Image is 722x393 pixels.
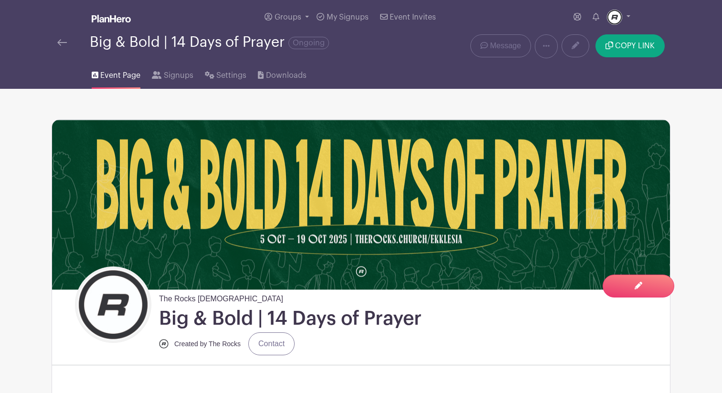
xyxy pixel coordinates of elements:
span: Event Page [100,70,140,81]
span: Signups [164,70,193,81]
a: Contact [248,332,295,355]
a: Settings [205,58,246,89]
span: Downloads [266,70,307,81]
span: Groups [275,13,301,21]
img: Big&Bold%2014%20Days%20of%20Prayer_Header.png [52,120,670,289]
a: Message [470,34,531,57]
img: Icon%20Logo_B.jpg [159,339,169,349]
span: Settings [216,70,246,81]
img: Icon%20Logo_B.jpg [607,10,622,25]
button: COPY LINK [595,34,665,57]
span: Ongoing [288,37,329,49]
a: Event Page [92,58,140,89]
img: back-arrow-29a5d9b10d5bd6ae65dc969a981735edf675c4d7a1fe02e03b50dbd4ba3cdb55.svg [57,39,67,46]
span: The Rocks [DEMOGRAPHIC_DATA] [159,289,283,305]
a: Downloads [258,58,306,89]
h1: Big & Bold | 14 Days of Prayer [159,307,422,330]
small: Created by The Rocks [174,340,241,348]
a: Signups [152,58,193,89]
div: Big & Bold | 14 Days of Prayer [90,34,329,50]
span: Message [490,40,521,52]
span: COPY LINK [615,42,655,50]
img: Icon%20Logo_B.jpg [77,269,149,340]
span: Event Invites [390,13,436,21]
img: logo_white-6c42ec7e38ccf1d336a20a19083b03d10ae64f83f12c07503d8b9e83406b4c7d.svg [92,15,131,22]
span: My Signups [327,13,369,21]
